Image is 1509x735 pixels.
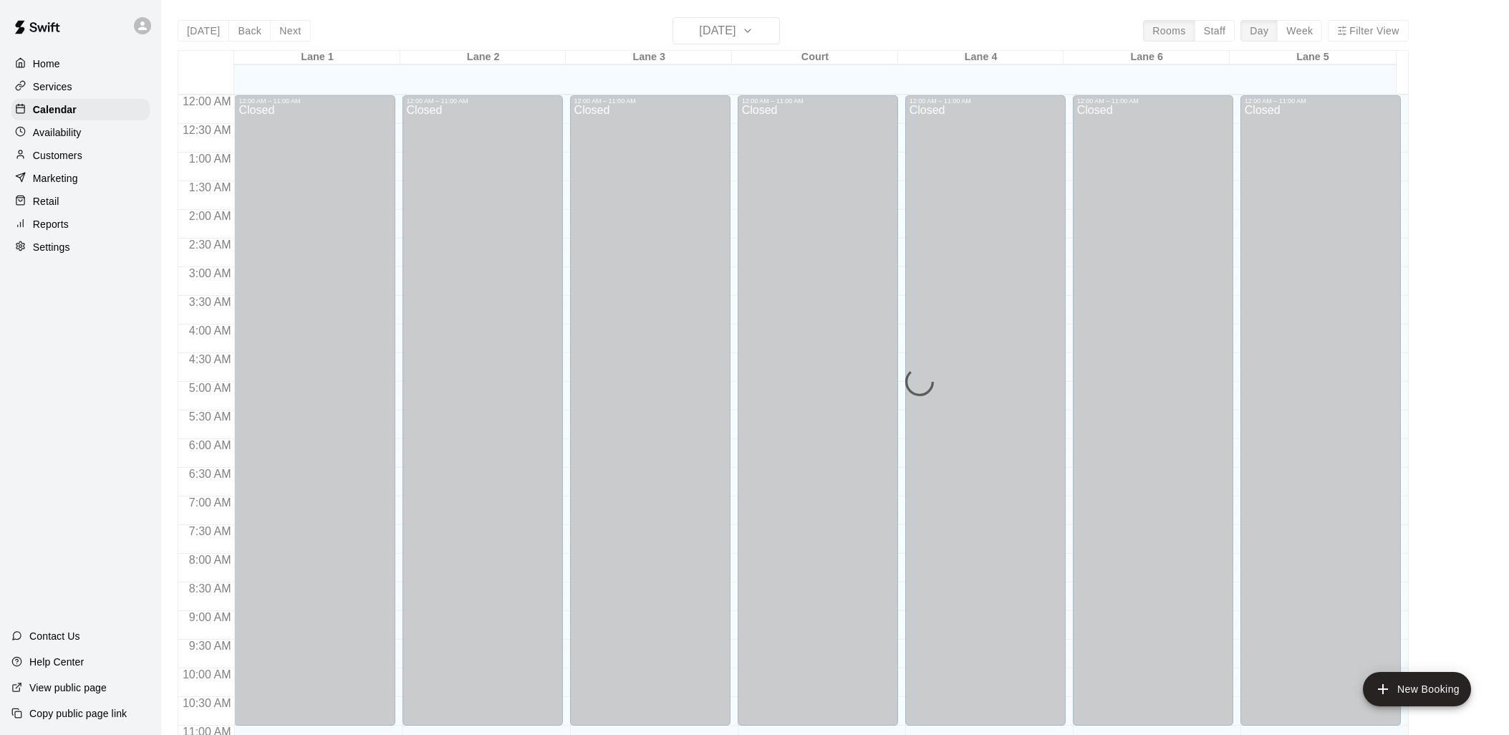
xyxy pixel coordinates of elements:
div: Closed [1077,105,1229,731]
span: 8:30 AM [185,582,235,595]
p: Contact Us [29,629,80,643]
span: 5:00 AM [185,382,235,394]
span: 3:30 AM [185,296,235,308]
a: Marketing [11,168,150,189]
div: Lane 3 [566,51,732,64]
span: 4:00 AM [185,325,235,337]
span: 2:00 AM [185,210,235,222]
span: 10:30 AM [179,697,235,709]
p: Services [33,80,72,94]
span: 3:00 AM [185,267,235,279]
div: 12:00 AM – 11:00 AM: Closed [738,95,898,726]
span: 1:00 AM [185,153,235,165]
span: 9:30 AM [185,640,235,652]
p: Calendar [33,102,77,117]
p: Home [33,57,60,71]
div: 12:00 AM – 11:00 AM [574,97,726,105]
div: Closed [742,105,894,731]
div: 12:00 AM – 11:00 AM: Closed [1240,95,1401,726]
span: 6:30 AM [185,468,235,480]
p: Copy public page link [29,706,127,721]
span: 1:30 AM [185,181,235,193]
div: Lane 6 [1064,51,1230,64]
div: 12:00 AM – 11:00 AM: Closed [570,95,731,726]
a: Settings [11,236,150,258]
a: Availability [11,122,150,143]
div: Closed [1245,105,1397,731]
div: Lane 4 [898,51,1064,64]
button: add [1363,672,1471,706]
span: 9:00 AM [185,611,235,623]
p: Marketing [33,171,78,186]
p: Availability [33,125,82,140]
div: Closed [910,105,1061,731]
span: 7:00 AM [185,496,235,509]
div: 12:00 AM – 11:00 AM [910,97,1061,105]
span: 10:00 AM [179,668,235,681]
span: 12:30 AM [179,124,235,136]
div: 12:00 AM – 11:00 AM [1077,97,1229,105]
div: Closed [574,105,726,731]
p: Reports [33,217,69,231]
div: Closed [407,105,559,731]
div: 12:00 AM – 11:00 AM: Closed [905,95,1066,726]
span: 8:00 AM [185,554,235,566]
a: Customers [11,145,150,166]
div: 12:00 AM – 11:00 AM: Closed [234,95,395,726]
span: 4:30 AM [185,353,235,365]
p: Retail [33,194,59,208]
div: 12:00 AM – 11:00 AM [1245,97,1397,105]
div: 12:00 AM – 11:00 AM [742,97,894,105]
div: Lane 5 [1230,51,1396,64]
a: Services [11,76,150,97]
p: Customers [33,148,82,163]
div: Lane 2 [400,51,567,64]
div: 12:00 AM – 11:00 AM: Closed [402,95,563,726]
span: 12:00 AM [179,95,235,107]
div: 12:00 AM – 11:00 AM: Closed [1073,95,1233,726]
p: Settings [33,240,70,254]
a: Retail [11,191,150,212]
a: Home [11,53,150,75]
p: View public page [29,681,107,695]
span: 2:30 AM [185,239,235,251]
div: Closed [238,105,390,731]
span: 7:30 AM [185,525,235,537]
div: Lane 1 [234,51,400,64]
div: 12:00 AM – 11:00 AM [238,97,390,105]
a: Reports [11,213,150,235]
div: 12:00 AM – 11:00 AM [407,97,559,105]
span: 5:30 AM [185,410,235,423]
a: Calendar [11,99,150,120]
span: 6:00 AM [185,439,235,451]
div: Court [732,51,898,64]
p: Help Center [29,655,84,669]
